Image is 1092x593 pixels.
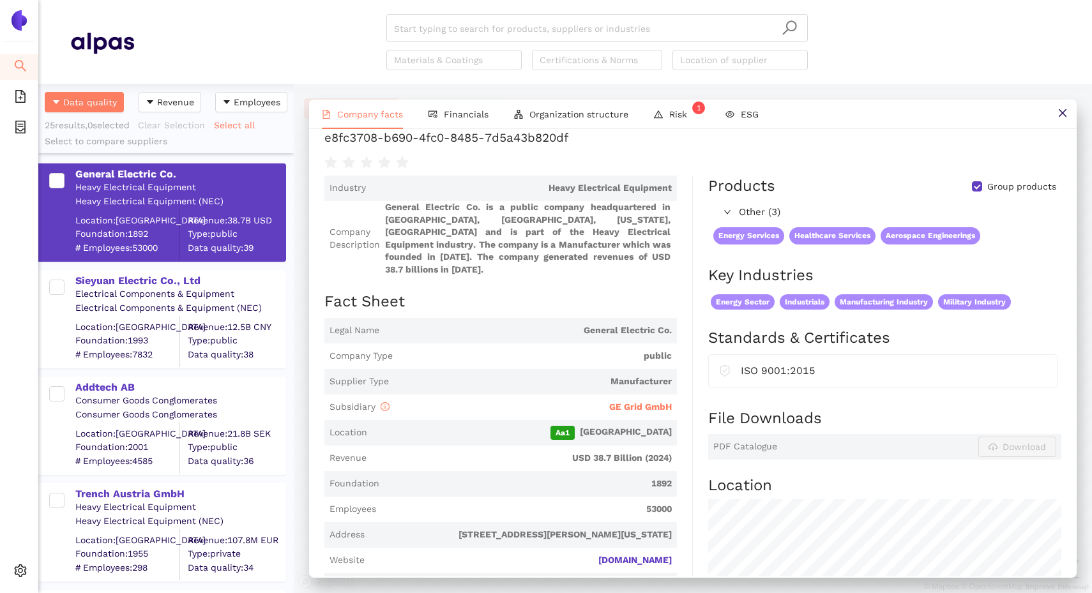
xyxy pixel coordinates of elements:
[75,487,285,501] div: Trench Austria GmbH
[360,156,373,169] span: star
[188,548,285,560] span: Type: private
[938,294,1011,310] span: Military Industry
[708,475,1061,497] h2: Location
[384,477,672,490] span: 1892
[75,561,179,574] span: # Employees: 298
[322,110,331,119] span: file-text
[188,214,285,227] div: Revenue: 38.7B USD
[75,427,179,440] div: Location: [GEOGRAPHIC_DATA]
[330,402,390,412] span: Subsidiary
[75,214,179,227] div: Location: [GEOGRAPHIC_DATA]
[724,208,731,216] span: right
[982,181,1061,193] span: Group products
[330,426,367,439] span: Location
[708,327,1061,349] h2: Standards & Certificates
[381,402,390,411] span: info-circle
[371,182,672,195] span: Heavy Electrical Equipment
[881,227,980,244] span: Aerospace Engineerings
[75,441,179,454] span: Foundation: 2001
[14,560,27,585] span: setting
[330,350,393,363] span: Company Type
[45,92,124,112] button: caret-downData quality
[396,156,409,169] span: star
[330,375,389,388] span: Supplier Type
[75,348,179,361] span: # Employees: 7832
[213,115,263,135] button: Select all
[215,92,287,112] button: caret-downEmployees
[428,110,437,119] span: fund-view
[75,380,285,394] div: Addtech AB
[713,440,777,453] span: PDF Catalogue
[324,156,337,169] span: star
[75,274,285,288] div: Sieyuan Electric Co., Ltd
[188,561,285,574] span: Data quality: 34
[529,109,628,119] span: Organization structure
[137,115,213,135] button: Clear Selection
[75,409,285,421] div: Consumer Goods Conglomerates
[14,86,27,111] span: file-add
[1048,100,1077,128] button: close
[385,201,672,276] span: General Electric Co. is a public company headquartered in [GEOGRAPHIC_DATA], [GEOGRAPHIC_DATA], [...
[14,55,27,80] span: search
[324,130,1061,146] h1: e8fc3708-b690-4fc0-8485-7d5a43b820df
[697,103,701,112] span: 1
[337,109,403,119] span: Company facts
[45,135,287,148] div: Select to compare suppliers
[708,176,775,197] div: Products
[708,265,1061,287] h2: Key Industries
[789,227,876,244] span: Healthcare Services
[330,503,376,516] span: Employees
[342,156,355,169] span: star
[188,348,285,361] span: Data quality: 38
[70,27,134,59] img: Homepage
[75,334,179,347] span: Foundation: 1993
[188,534,285,546] div: Revenue: 107.8M EUR
[75,167,285,181] div: General Electric Co.
[372,452,672,465] span: USD 38.7 Billion (2024)
[394,375,672,388] span: Manufacturer
[75,534,179,546] div: Location: [GEOGRAPHIC_DATA]
[370,529,672,541] span: [STREET_ADDRESS][PERSON_NAME][US_STATE]
[711,294,775,310] span: Energy Sector
[188,320,285,333] div: Revenue: 12.5B CNY
[330,452,367,465] span: Revenue
[398,350,672,363] span: public
[444,109,489,119] span: Financials
[45,120,130,130] span: 25 results, 0 selected
[330,529,365,541] span: Address
[52,98,61,108] span: caret-down
[669,109,700,119] span: Risk
[550,426,575,440] span: Aa1
[372,426,672,440] span: [GEOGRAPHIC_DATA]
[330,554,365,567] span: Website
[222,98,231,108] span: caret-down
[75,181,285,194] div: Heavy Electrical Equipment
[9,10,29,31] img: Logo
[780,294,830,310] span: Industrials
[75,302,285,315] div: Electrical Components & Equipment (NEC)
[214,118,255,132] span: Select all
[75,195,285,208] div: Heavy Electrical Equipment (NEC)
[654,110,663,119] span: warning
[14,116,27,142] span: container
[75,320,179,333] div: Location: [GEOGRAPHIC_DATA]
[378,156,391,169] span: star
[692,101,705,114] sup: 1
[719,363,731,377] span: safety-certificate
[725,110,734,119] span: eye
[330,324,379,337] span: Legal Name
[188,228,285,241] span: Type: public
[330,226,380,251] span: Company Description
[708,202,985,223] div: Other (3)
[157,95,194,109] span: Revenue
[188,454,285,467] span: Data quality: 36
[739,205,980,220] span: Other (3)
[75,548,179,560] span: Foundation: 1955
[514,110,523,119] span: apartment
[188,427,285,440] div: Revenue: 21.8B SEK
[330,182,366,195] span: Industry
[188,241,285,254] span: Data quality: 39
[381,503,672,516] span: 53000
[782,20,798,36] span: search
[146,98,155,108] span: caret-down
